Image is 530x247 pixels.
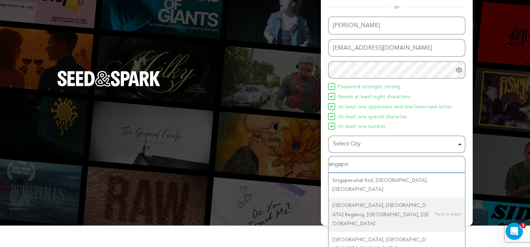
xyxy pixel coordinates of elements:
[338,103,452,112] span: At least one uppercase and one lowercase letter.
[329,198,465,232] div: [GEOGRAPHIC_DATA], [GEOGRAPHIC_DATA] Regency, [GEOGRAPHIC_DATA], [GEOGRAPHIC_DATA]
[328,16,466,35] input: Name
[57,71,160,101] a: Seed&Spark Homepage
[390,4,404,11] span: or
[329,157,465,173] input: Select City
[330,125,333,128] img: Seed&Spark Icon
[57,71,160,87] img: Seed&Spark Logo
[506,223,523,240] iframe: Intercom live chat
[330,105,333,108] img: Seed&Spark Icon
[328,39,466,57] input: Email address
[456,66,463,74] a: Show password as plain text. Warning: this will display your password on the screen.
[330,85,333,88] img: Seed&Spark Icon
[338,83,400,92] span: Password strength: strong
[338,93,412,102] span: Needs at least eight characters.
[330,95,333,98] img: Seed&Spark Icon
[330,115,333,118] img: Seed&Spark Icon
[338,113,408,122] span: At least one special character.
[338,123,386,131] span: At least one number.
[520,223,526,228] span: 1
[333,139,456,149] div: Select City
[329,173,465,198] div: Singaperumal Koil, [GEOGRAPHIC_DATA], [GEOGRAPHIC_DATA]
